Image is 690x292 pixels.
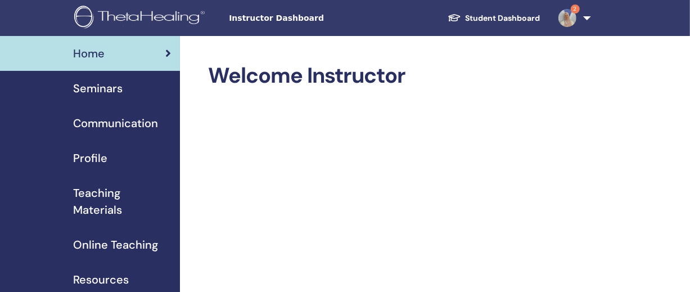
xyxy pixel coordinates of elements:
[74,6,209,31] img: logo.png
[439,8,549,29] a: Student Dashboard
[229,12,398,24] span: Instructor Dashboard
[73,45,105,62] span: Home
[448,13,461,23] img: graduation-cap-white.svg
[73,80,123,97] span: Seminars
[73,115,158,132] span: Communication
[558,9,576,27] img: default.jpg
[73,271,129,288] span: Resources
[571,5,580,14] span: 2
[208,63,596,89] h2: Welcome Instructor
[73,150,107,167] span: Profile
[73,185,171,218] span: Teaching Materials
[73,236,158,253] span: Online Teaching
